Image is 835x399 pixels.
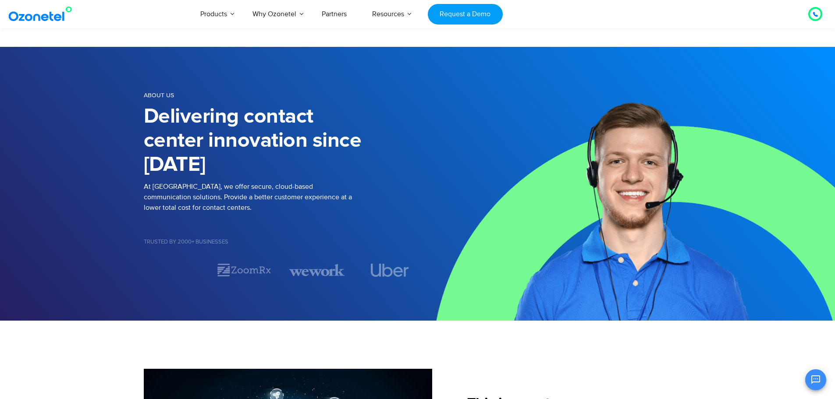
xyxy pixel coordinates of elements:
p: At [GEOGRAPHIC_DATA], we offer secure, cloud-based communication solutions. Provide a better cust... [144,181,418,213]
div: 4 / 7 [362,264,417,277]
div: 1 / 7 [144,265,199,275]
a: Request a Demo [428,4,503,25]
div: Image Carousel [144,262,418,278]
span: About us [144,92,174,99]
h5: Trusted by 2000+ Businesses [144,239,418,245]
img: wework [289,262,345,278]
button: Open chat [805,369,826,390]
div: 3 / 7 [289,262,345,278]
img: uber [371,264,409,277]
h1: Delivering contact center innovation since [DATE] [144,105,418,177]
img: zoomrx [217,262,272,278]
div: 2 / 7 [217,262,272,278]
